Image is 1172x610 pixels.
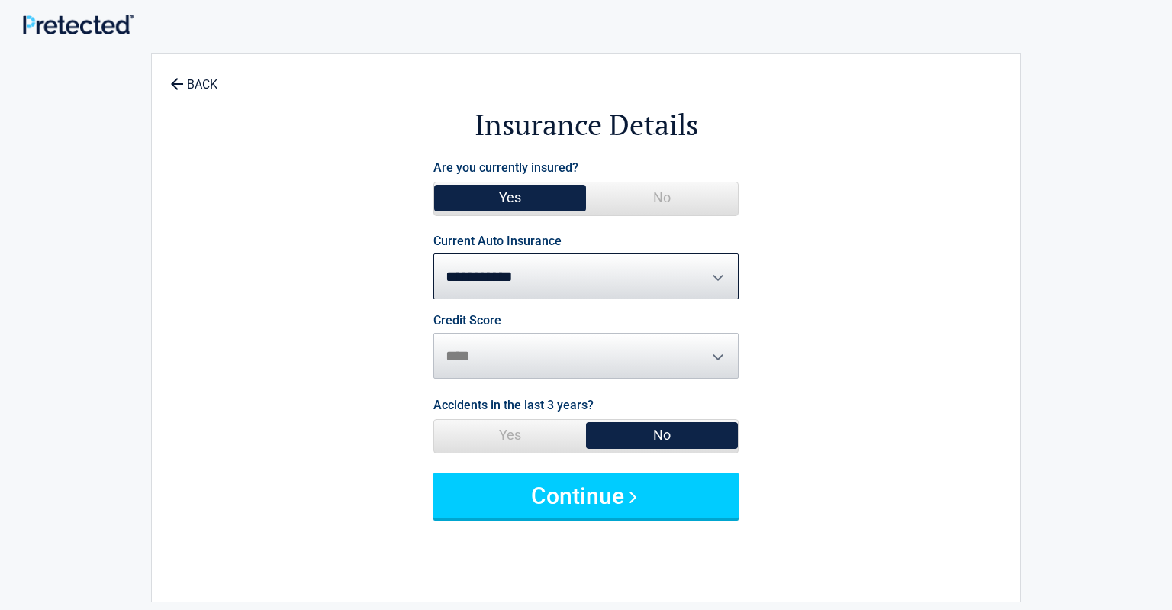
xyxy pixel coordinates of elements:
label: Credit Score [433,315,501,327]
h2: Insurance Details [236,105,936,144]
button: Continue [433,473,739,518]
span: Yes [434,182,586,213]
span: Yes [434,420,586,450]
a: BACK [167,64,221,91]
span: No [586,182,738,213]
label: Are you currently insured? [433,157,578,178]
label: Current Auto Insurance [433,235,562,247]
label: Accidents in the last 3 years? [433,395,594,415]
span: No [586,420,738,450]
img: Main Logo [23,15,134,34]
